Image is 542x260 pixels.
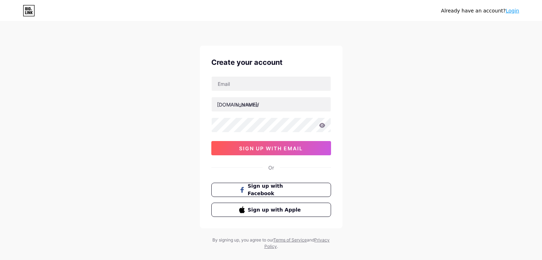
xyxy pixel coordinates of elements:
a: Terms of Service [273,237,307,243]
span: Sign up with Apple [248,206,303,214]
div: [DOMAIN_NAME]/ [217,101,259,108]
div: Create your account [211,57,331,68]
div: By signing up, you agree to our and . [211,237,332,250]
button: Sign up with Apple [211,203,331,217]
input: Email [212,77,331,91]
a: Login [506,8,519,14]
div: Or [268,164,274,171]
input: username [212,97,331,111]
div: Already have an account? [441,7,519,15]
span: sign up with email [239,145,303,151]
button: sign up with email [211,141,331,155]
button: Sign up with Facebook [211,183,331,197]
span: Sign up with Facebook [248,182,303,197]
